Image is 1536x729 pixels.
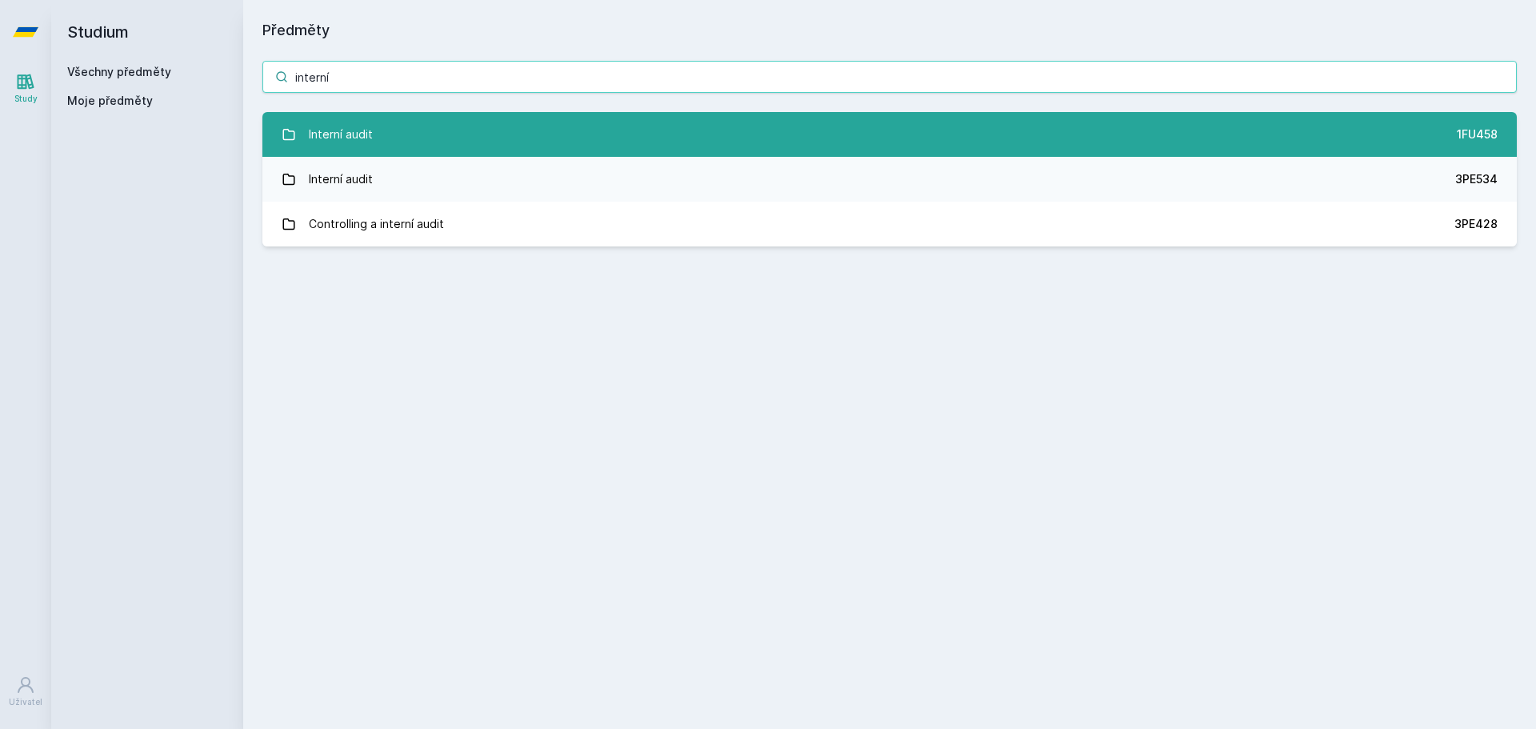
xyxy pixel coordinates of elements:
span: Moje předměty [67,93,153,109]
div: Interní audit [309,163,373,195]
a: Controlling a interní audit 3PE428 [262,202,1517,246]
div: 1FU458 [1457,126,1498,142]
a: Interní audit 3PE534 [262,157,1517,202]
div: 3PE534 [1455,171,1498,187]
a: Všechny předměty [67,65,171,78]
div: Controlling a interní audit [309,208,444,240]
div: Interní audit [309,118,373,150]
div: 3PE428 [1454,216,1498,232]
div: Study [14,93,38,105]
a: Study [3,64,48,113]
a: Uživatel [3,667,48,716]
input: Název nebo ident předmětu… [262,61,1517,93]
div: Uživatel [9,696,42,708]
h1: Předměty [262,19,1517,42]
a: Interní audit 1FU458 [262,112,1517,157]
